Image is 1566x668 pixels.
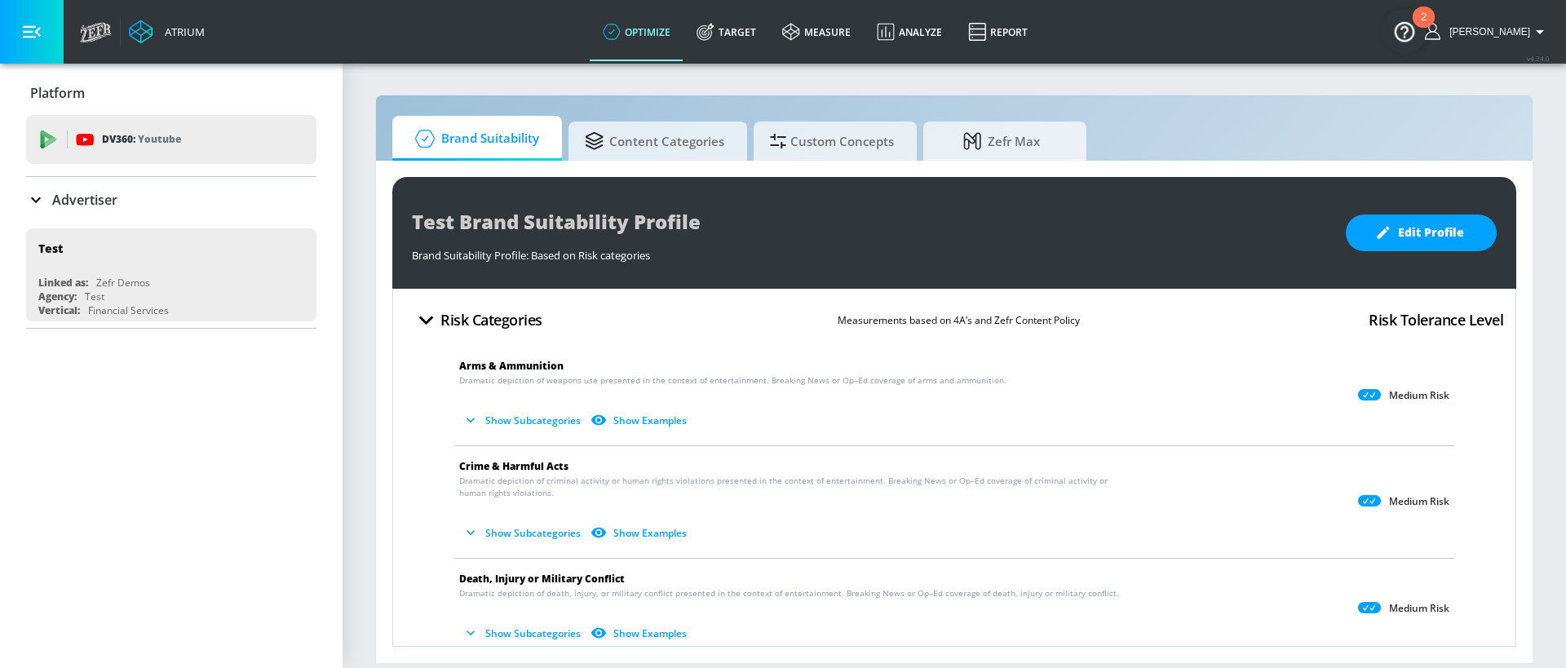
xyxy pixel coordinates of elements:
span: Crime & Harmful Acts [459,459,568,473]
a: measure [769,2,864,61]
p: Medium Risk [1389,389,1449,402]
span: Brand Suitability [409,119,539,158]
div: Platform [26,70,316,116]
div: Advertiser [26,177,316,223]
a: optimize [590,2,683,61]
div: Test [38,241,63,256]
button: [PERSON_NAME] [1425,22,1550,42]
div: Linked as: [38,276,88,290]
div: Zefr Demos [96,276,150,290]
button: Edit Profile [1346,215,1497,251]
p: Measurements based on 4A’s and Zefr Content Policy [838,312,1080,329]
p: Advertiser [52,191,117,209]
a: Target [683,2,769,61]
button: Show Examples [587,520,693,546]
p: Youtube [138,131,181,148]
span: Edit Profile [1378,223,1464,243]
div: TestLinked as:Zefr DemosAgency:TestVertical:Financial Services [26,228,316,321]
div: 2 [1421,17,1427,38]
button: Open Resource Center, 2 new notifications [1382,8,1427,54]
span: Death, Injury or Military Conflict [459,572,625,586]
div: Agency: [38,290,77,303]
h4: Risk Tolerance Level [1369,308,1503,331]
button: Show Examples [587,407,693,434]
button: Show Subcategories [459,520,587,546]
div: Test [85,290,104,303]
p: Medium Risk [1389,602,1449,615]
div: Atrium [158,24,205,39]
span: v 4.24.0 [1527,54,1550,63]
p: Medium Risk [1389,495,1449,508]
span: Dramatic depiction of weapons use presented in the context of entertainment. Breaking News or Op–... [459,374,1006,387]
span: Dramatic depiction of criminal activity or human rights violations presented in the context of en... [459,475,1134,499]
span: Custom Concepts [770,122,894,161]
div: DV360: Youtube [26,115,316,164]
span: Dramatic depiction of death, injury, or military conflict presented in the context of entertainme... [459,587,1119,599]
span: Arms & Ammunition [459,359,564,373]
a: Atrium [129,20,205,44]
h4: Risk Categories [440,308,542,331]
p: Platform [30,84,85,102]
button: Risk Categories [405,301,549,339]
span: Content Categories [585,122,724,161]
p: DV360: [102,131,181,148]
button: Show Subcategories [459,407,587,434]
div: Vertical: [38,303,80,317]
div: Financial Services [88,303,169,317]
span: login as: rob.greenberg@zefr.com [1443,26,1530,38]
button: Show Examples [587,620,693,647]
button: Show Subcategories [459,620,587,647]
span: Zefr Max [940,122,1064,161]
div: Brand Suitability Profile: Based on Risk categories [412,240,1329,263]
a: Report [955,2,1041,61]
a: Analyze [864,2,955,61]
